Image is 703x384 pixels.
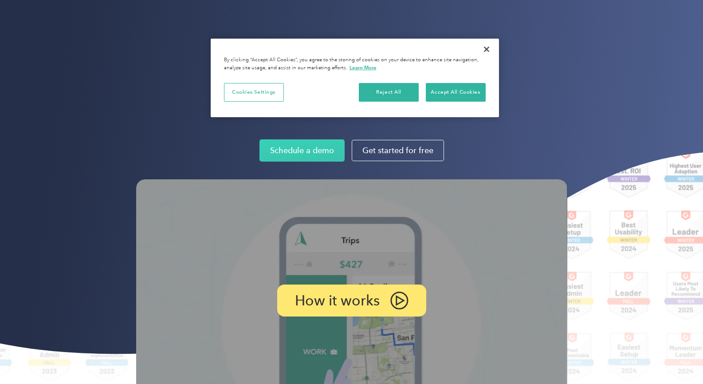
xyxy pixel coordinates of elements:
[426,83,486,102] button: Accept All Cookies
[224,83,284,102] button: Cookies Settings
[295,294,380,307] p: How it works
[211,39,499,117] div: Privacy
[211,39,499,117] div: Cookie banner
[224,56,486,72] div: By clicking “Accept All Cookies”, you agree to the storing of cookies on your device to enhance s...
[350,64,377,71] a: More information about your privacy, opens in a new tab
[352,140,444,161] a: Get started for free
[477,40,496,59] button: Close
[259,139,345,162] a: Schedule a demo
[359,83,419,102] button: Reject All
